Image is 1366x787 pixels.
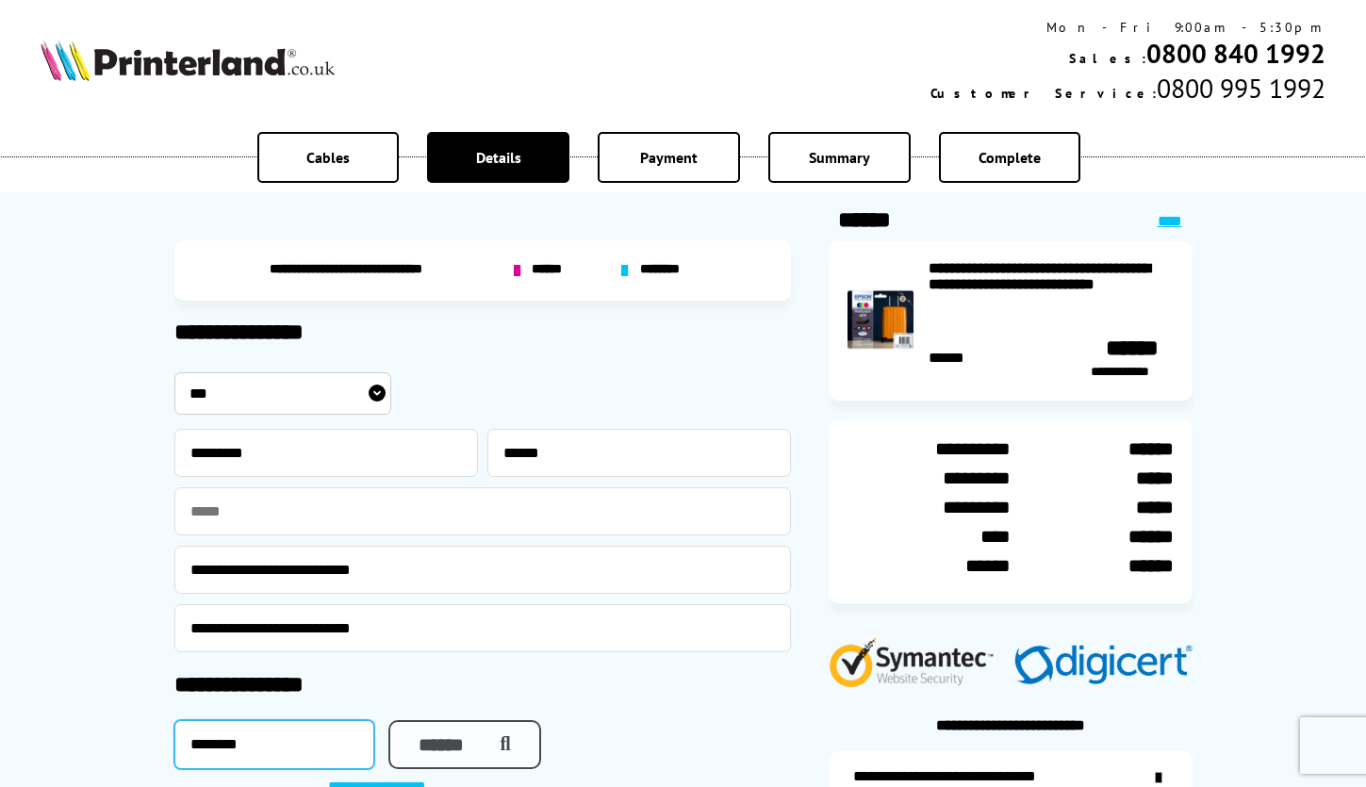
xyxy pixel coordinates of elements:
span: Customer Service: [930,85,1157,102]
span: Payment [640,148,698,167]
a: 0800 840 1992 [1146,36,1325,71]
img: Printerland Logo [41,40,335,81]
span: Sales: [1069,50,1146,67]
div: Mon - Fri 9:00am - 5:30pm [930,19,1325,36]
span: Summary [809,148,870,167]
span: Details [476,148,521,167]
span: Cables [306,148,350,167]
span: 0800 995 1992 [1157,71,1325,106]
span: Complete [979,148,1041,167]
